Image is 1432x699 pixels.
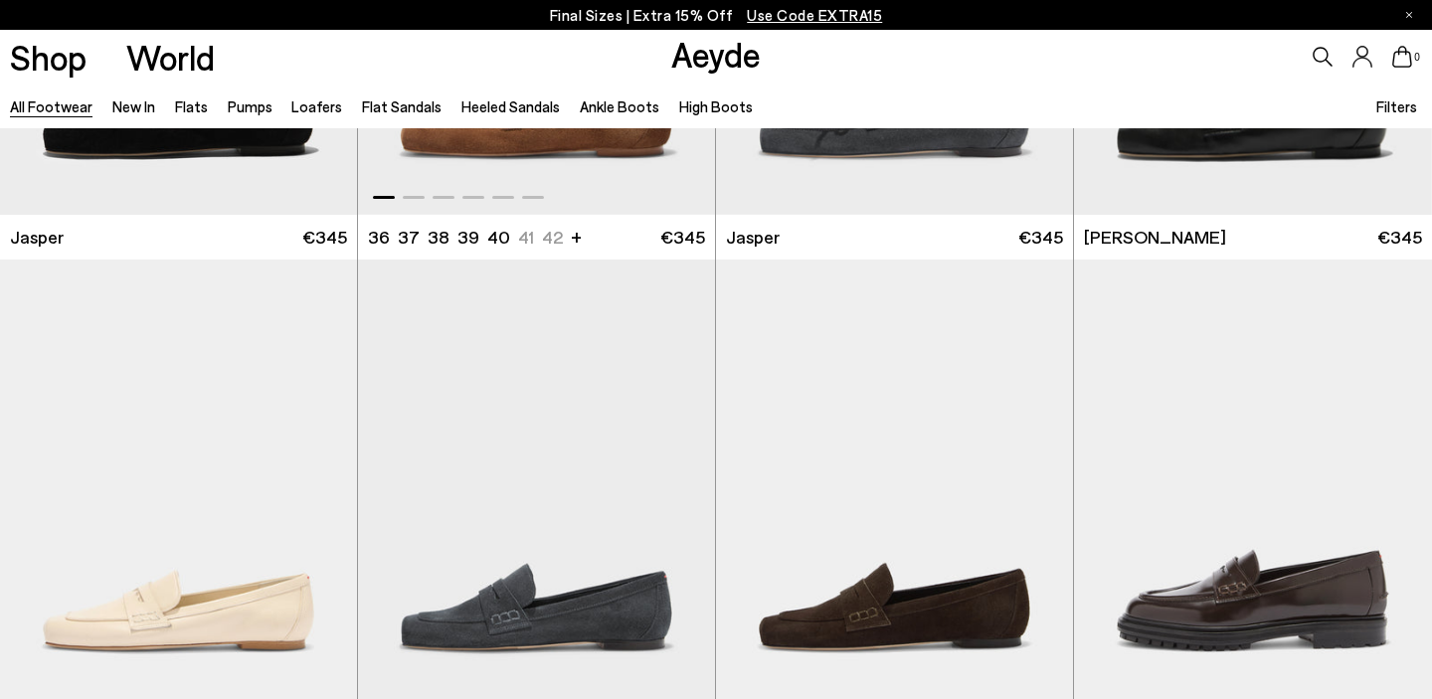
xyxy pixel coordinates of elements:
a: 36 37 38 39 40 41 42 + €345 [358,215,715,260]
p: Final Sizes | Extra 15% Off [550,3,883,28]
a: Pumps [228,97,272,115]
a: Heeled Sandals [461,97,560,115]
span: Navigate to /collections/ss25-final-sizes [747,6,882,24]
span: €345 [660,225,705,250]
span: Jasper [726,225,780,250]
span: Jasper [10,225,64,250]
a: All Footwear [10,97,92,115]
ul: variant [368,225,557,250]
span: 0 [1412,52,1422,63]
span: Filters [1376,97,1417,115]
span: €345 [1377,225,1422,250]
a: 0 [1392,46,1412,68]
li: + [571,223,582,250]
a: New In [112,97,155,115]
a: Aeyde [671,33,761,75]
a: [PERSON_NAME] €345 [1074,215,1432,260]
a: High Boots [679,97,753,115]
li: 40 [487,225,510,250]
a: Ankle Boots [580,97,659,115]
span: €345 [1018,225,1063,250]
li: 39 [457,225,479,250]
a: Flats [175,97,208,115]
a: Loafers [291,97,342,115]
a: Flat Sandals [362,97,442,115]
a: World [126,40,215,75]
span: [PERSON_NAME] [1084,225,1226,250]
a: Shop [10,40,87,75]
a: Jasper €345 [716,215,1073,260]
span: €345 [302,225,347,250]
li: 36 [368,225,390,250]
li: 38 [428,225,449,250]
li: 37 [398,225,420,250]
